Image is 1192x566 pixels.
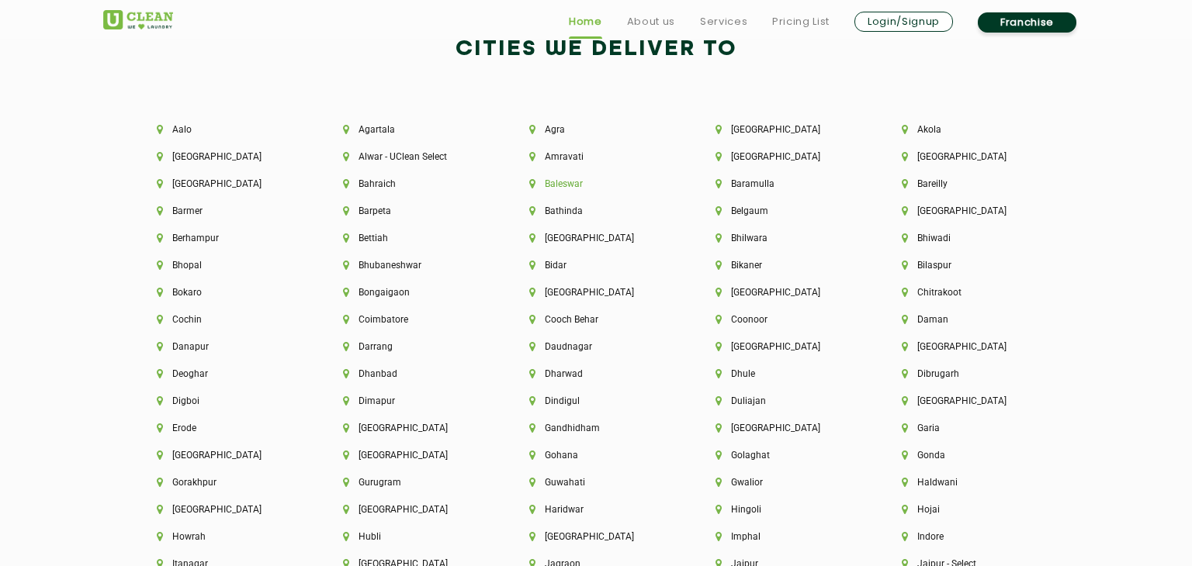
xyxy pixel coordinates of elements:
[716,477,849,488] li: Gwalior
[157,205,290,216] li: Barmer
[529,205,663,216] li: Bathinda
[343,368,476,379] li: Dhanbad
[529,314,663,325] li: Cooch Behar
[716,368,849,379] li: Dhule
[978,12,1076,33] a: Franchise
[627,12,675,31] a: About us
[157,124,290,135] li: Aalo
[700,12,747,31] a: Services
[902,205,1035,216] li: [GEOGRAPHIC_DATA]
[529,477,663,488] li: Guwahati
[902,178,1035,189] li: Bareilly
[716,504,849,515] li: Hingoli
[902,341,1035,352] li: [GEOGRAPHIC_DATA]
[343,205,476,216] li: Barpeta
[529,260,663,271] li: Bidar
[343,151,476,162] li: Alwar - UClean Select
[343,314,476,325] li: Coimbatore
[157,368,290,379] li: Deoghar
[902,531,1035,542] li: Indore
[902,233,1035,243] li: Bhiwadi
[157,531,290,542] li: Howrah
[157,504,290,515] li: [GEOGRAPHIC_DATA]
[716,124,849,135] li: [GEOGRAPHIC_DATA]
[529,233,663,243] li: [GEOGRAPHIC_DATA]
[157,395,290,406] li: Digboi
[157,178,290,189] li: [GEOGRAPHIC_DATA]
[157,287,290,298] li: Bokaro
[902,368,1035,379] li: Dibrugarh
[716,341,849,352] li: [GEOGRAPHIC_DATA]
[343,178,476,189] li: Bahraich
[529,423,663,433] li: Gandhidham
[343,395,476,406] li: Dimapur
[716,423,849,433] li: [GEOGRAPHIC_DATA]
[157,450,290,461] li: [GEOGRAPHIC_DATA]
[529,151,663,162] li: Amravati
[157,314,290,325] li: Cochin
[343,260,476,271] li: Bhubaneshwar
[716,287,849,298] li: [GEOGRAPHIC_DATA]
[716,314,849,325] li: Coonoor
[343,341,476,352] li: Darrang
[529,531,663,542] li: [GEOGRAPHIC_DATA]
[343,233,476,243] li: Bettiah
[103,10,173,29] img: UClean Laundry and Dry Cleaning
[343,124,476,135] li: Agartala
[157,151,290,162] li: [GEOGRAPHIC_DATA]
[716,233,849,243] li: Bhilwara
[529,368,663,379] li: Dharwad
[343,450,476,461] li: [GEOGRAPHIC_DATA]
[529,395,663,406] li: Dindigul
[902,151,1035,162] li: [GEOGRAPHIC_DATA]
[343,504,476,515] li: [GEOGRAPHIC_DATA]
[902,504,1035,515] li: Hojai
[343,531,476,542] li: Hubli
[529,341,663,352] li: Daudnagar
[716,151,849,162] li: [GEOGRAPHIC_DATA]
[854,12,953,32] a: Login/Signup
[716,395,849,406] li: Duliajan
[529,124,663,135] li: Agra
[902,124,1035,135] li: Akola
[157,341,290,352] li: Danapur
[716,531,849,542] li: Imphal
[716,205,849,216] li: Belgaum
[343,477,476,488] li: Gurugram
[902,260,1035,271] li: Bilaspur
[902,477,1035,488] li: Haldwani
[716,260,849,271] li: Bikaner
[902,314,1035,325] li: Daman
[569,12,602,31] a: Home
[103,31,1089,68] h2: Cities We Deliver to
[716,178,849,189] li: Baramulla
[157,477,290,488] li: Gorakhpur
[902,450,1035,461] li: Gonda
[343,423,476,433] li: [GEOGRAPHIC_DATA]
[529,450,663,461] li: Gohana
[902,395,1035,406] li: [GEOGRAPHIC_DATA]
[157,233,290,243] li: Berhampur
[157,423,290,433] li: Erode
[902,287,1035,298] li: Chitrakoot
[716,450,849,461] li: Golaghat
[343,287,476,298] li: Bongaigaon
[529,287,663,298] li: [GEOGRAPHIC_DATA]
[529,504,663,515] li: Haridwar
[529,178,663,189] li: Baleswar
[157,260,290,271] li: Bhopal
[902,423,1035,433] li: Garia
[772,12,830,31] a: Pricing List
